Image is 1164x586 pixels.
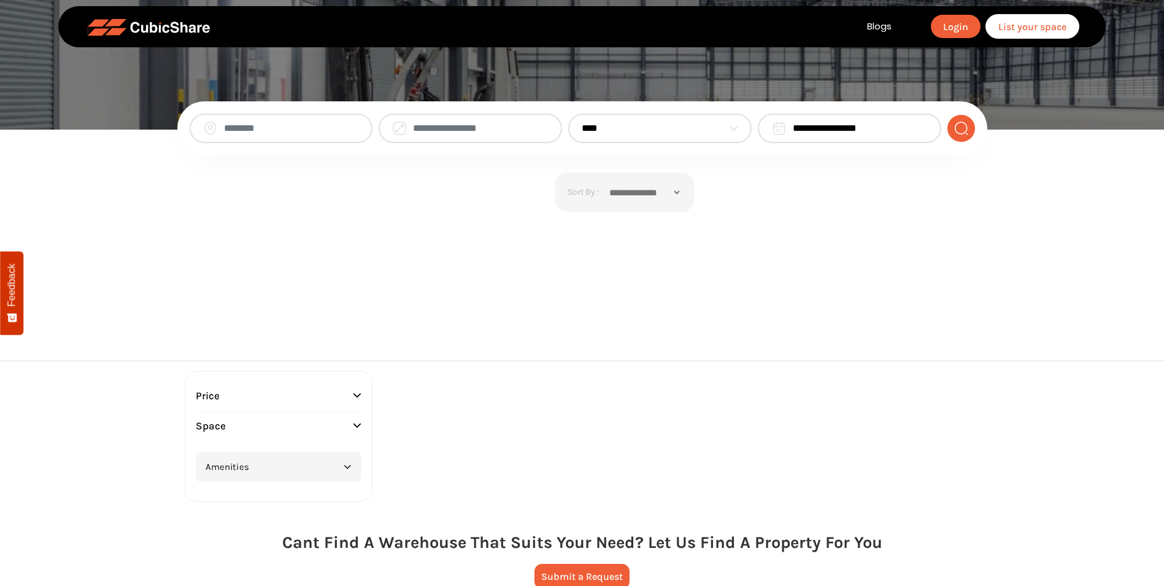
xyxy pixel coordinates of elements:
a: Blogs [850,20,908,34]
span: Price [196,386,220,405]
img: search-normal.png [954,121,969,136]
button: Price [196,386,361,405]
a: List your space [985,14,1079,39]
span: Amenities [206,461,249,473]
span: Feedback [6,264,17,307]
img: space field icon [392,121,407,136]
span: Space [196,416,226,435]
button: Amenities [196,452,361,482]
img: location.png [203,121,218,136]
img: calendar.png [771,121,787,136]
a: Login [931,15,981,38]
span: sort by : [568,185,599,200]
button: Space [196,416,361,435]
p: Cant find a warehouse that suits your need? Let us find a property for you [185,531,980,554]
